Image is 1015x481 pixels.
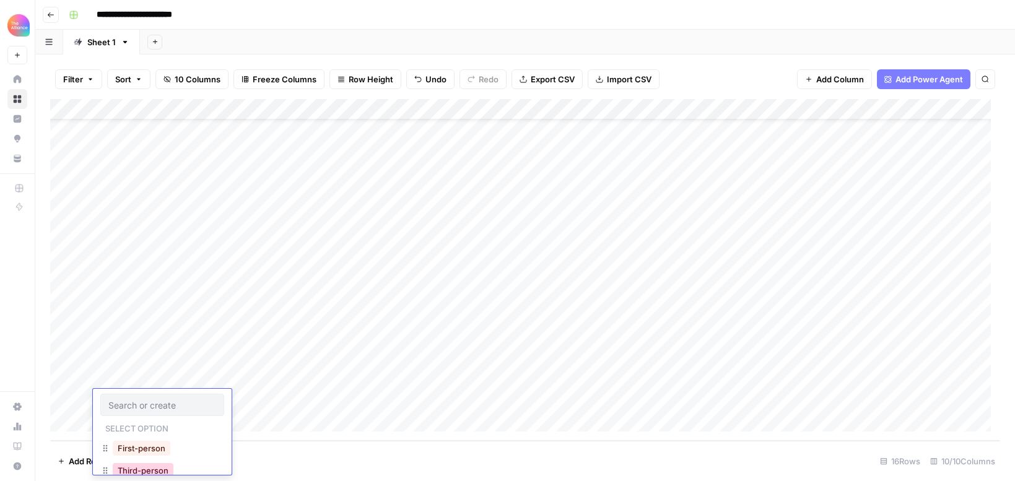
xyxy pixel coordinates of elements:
[875,451,925,471] div: 16 Rows
[797,69,872,89] button: Add Column
[406,69,455,89] button: Undo
[7,10,27,41] button: Workspace: Alliance
[175,73,220,85] span: 10 Columns
[895,73,963,85] span: Add Power Agent
[877,69,970,89] button: Add Power Agent
[588,69,660,89] button: Import CSV
[7,14,30,37] img: Alliance Logo
[7,417,27,436] a: Usage
[108,399,216,410] input: Search or create
[7,149,27,168] a: Your Data
[155,69,229,89] button: 10 Columns
[7,397,27,417] a: Settings
[253,73,316,85] span: Freeze Columns
[816,73,864,85] span: Add Column
[460,69,507,89] button: Redo
[607,73,651,85] span: Import CSV
[113,463,173,478] button: Third-person
[100,438,224,461] div: First-person
[63,30,140,54] a: Sheet 1
[107,69,150,89] button: Sort
[50,451,110,471] button: Add Row
[7,129,27,149] a: Opportunities
[425,73,447,85] span: Undo
[512,69,583,89] button: Export CSV
[87,36,116,48] div: Sheet 1
[7,436,27,456] a: Learning Hub
[531,73,575,85] span: Export CSV
[7,89,27,109] a: Browse
[7,456,27,476] button: Help + Support
[100,420,173,435] p: Select option
[7,69,27,89] a: Home
[349,73,393,85] span: Row Height
[7,109,27,129] a: Insights
[69,455,103,467] span: Add Row
[233,69,325,89] button: Freeze Columns
[113,441,170,456] button: First-person
[63,73,83,85] span: Filter
[329,69,401,89] button: Row Height
[55,69,102,89] button: Filter
[925,451,1000,471] div: 10/10 Columns
[115,73,131,85] span: Sort
[479,73,499,85] span: Redo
